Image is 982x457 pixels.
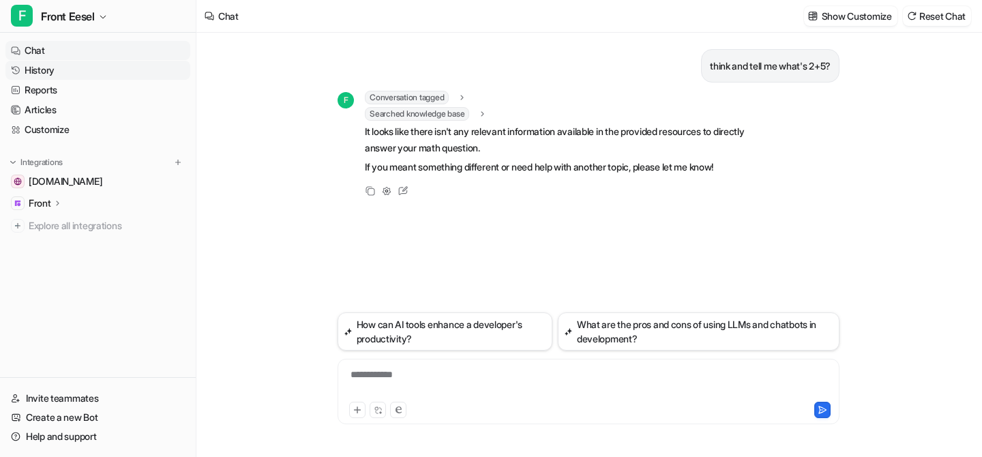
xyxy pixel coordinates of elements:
p: It looks like there isn't any relevant information available in the provided resources to directl... [365,123,764,156]
span: F [338,92,354,108]
a: Articles [5,100,190,119]
p: Show Customize [822,9,892,23]
button: What are the pros and cons of using LLMs and chatbots in development? [558,312,839,351]
button: Reset Chat [903,6,971,26]
p: think and tell me what's 2+5? [710,58,831,74]
p: Front [29,196,51,210]
span: Searched knowledge base [365,107,469,121]
img: customize [808,11,818,21]
img: expand menu [8,158,18,167]
a: Invite teammates [5,389,190,408]
button: Show Customize [804,6,897,26]
img: explore all integrations [11,219,25,233]
a: Customize [5,120,190,139]
p: If you meant something different or need help with another topic, please let me know! [365,159,764,175]
p: Integrations [20,157,63,168]
a: Explore all integrations [5,216,190,235]
a: sameerwasim.com[DOMAIN_NAME] [5,172,190,191]
img: sameerwasim.com [14,177,22,186]
a: Reports [5,80,190,100]
img: Front [14,199,22,207]
button: Integrations [5,156,67,169]
span: [DOMAIN_NAME] [29,175,102,188]
span: F [11,5,33,27]
a: History [5,61,190,80]
button: How can AI tools enhance a developer's productivity? [338,312,552,351]
img: menu_add.svg [173,158,183,167]
div: Chat [218,9,239,23]
span: Conversation tagged [365,91,449,104]
a: Chat [5,41,190,60]
span: Explore all integrations [29,215,185,237]
img: reset [907,11,917,21]
a: Create a new Bot [5,408,190,427]
a: Help and support [5,427,190,446]
span: Front Eesel [41,7,95,26]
